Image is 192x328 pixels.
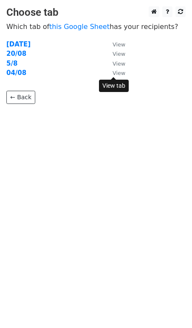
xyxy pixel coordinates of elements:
[104,50,125,58] a: View
[6,69,26,77] a: 04/08
[49,23,110,31] a: this Google Sheet
[113,60,125,67] small: View
[6,6,186,19] h3: Choose tab
[104,40,125,48] a: View
[6,40,31,48] a: [DATE]
[104,69,125,77] a: View
[6,22,186,31] p: Which tab of has your recipients?
[113,41,125,48] small: View
[6,50,26,58] a: 20/08
[104,60,125,67] a: View
[113,70,125,76] small: View
[6,91,35,104] a: ← Back
[6,60,17,67] a: 5/8
[99,80,129,92] div: View tab
[113,51,125,57] small: View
